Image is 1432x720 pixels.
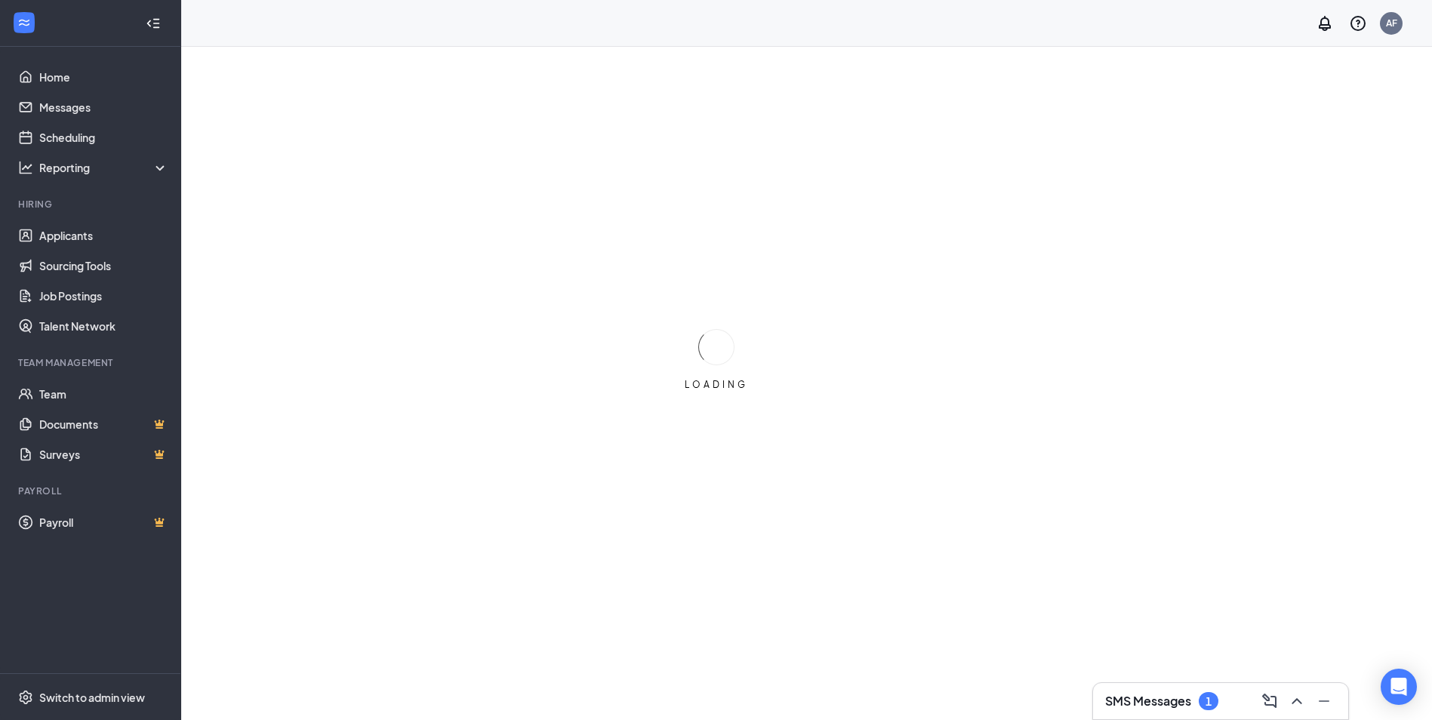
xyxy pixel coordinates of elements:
a: Talent Network [39,311,168,341]
a: Job Postings [39,281,168,311]
div: 1 [1206,695,1212,708]
svg: Minimize [1315,692,1333,710]
a: Applicants [39,220,168,251]
svg: QuestionInfo [1349,14,1367,32]
a: Sourcing Tools [39,251,168,281]
div: Switch to admin view [39,690,145,705]
svg: WorkstreamLogo [17,15,32,30]
div: Team Management [18,356,165,369]
div: Payroll [18,485,165,497]
svg: ChevronUp [1288,692,1306,710]
a: PayrollCrown [39,507,168,537]
h3: SMS Messages [1105,693,1191,709]
svg: Collapse [146,16,161,31]
a: Scheduling [39,122,168,152]
a: Home [39,62,168,92]
a: DocumentsCrown [39,409,168,439]
button: Minimize [1312,689,1336,713]
div: Hiring [18,198,165,211]
div: Reporting [39,160,169,175]
a: Team [39,379,168,409]
svg: Settings [18,690,33,705]
svg: Notifications [1316,14,1334,32]
div: Open Intercom Messenger [1381,669,1417,705]
a: SurveysCrown [39,439,168,469]
div: AF [1386,17,1397,29]
button: ComposeMessage [1258,689,1282,713]
a: Messages [39,92,168,122]
div: LOADING [679,378,754,391]
svg: ComposeMessage [1261,692,1279,710]
button: ChevronUp [1285,689,1309,713]
svg: Analysis [18,160,33,175]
